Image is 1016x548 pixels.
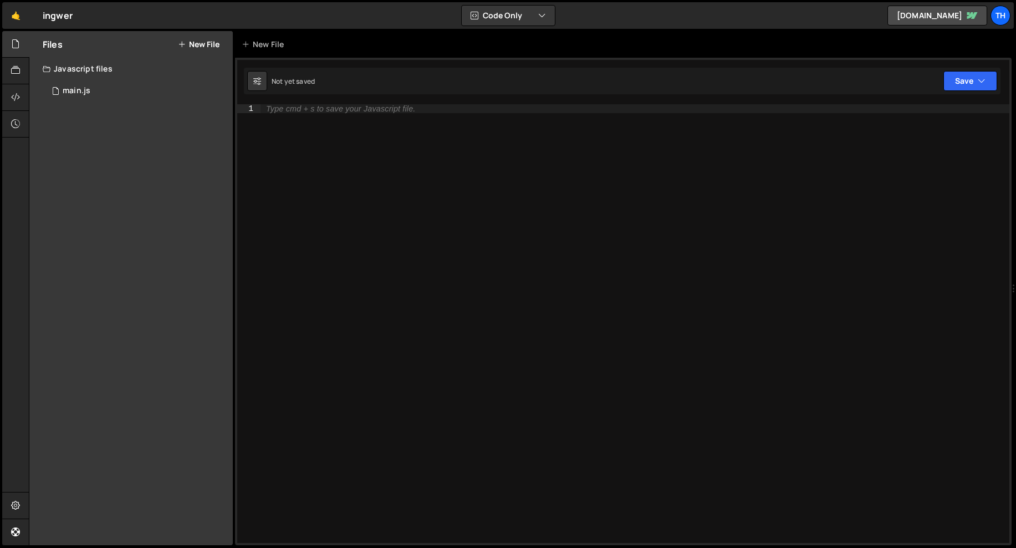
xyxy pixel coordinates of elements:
div: main.js [63,86,90,96]
a: 🤙 [2,2,29,29]
div: ingwer [43,9,73,22]
div: Javascript files [29,58,233,80]
h2: Files [43,38,63,50]
div: Not yet saved [272,77,315,86]
button: New File [178,40,219,49]
a: Th [991,6,1010,26]
a: [DOMAIN_NAME] [887,6,987,26]
div: 16346/44192.js [43,80,233,102]
button: Save [943,71,997,91]
div: New File [242,39,288,50]
div: Type cmd + s to save your Javascript file. [266,105,415,113]
button: Code Only [462,6,555,26]
div: 1 [237,104,261,113]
